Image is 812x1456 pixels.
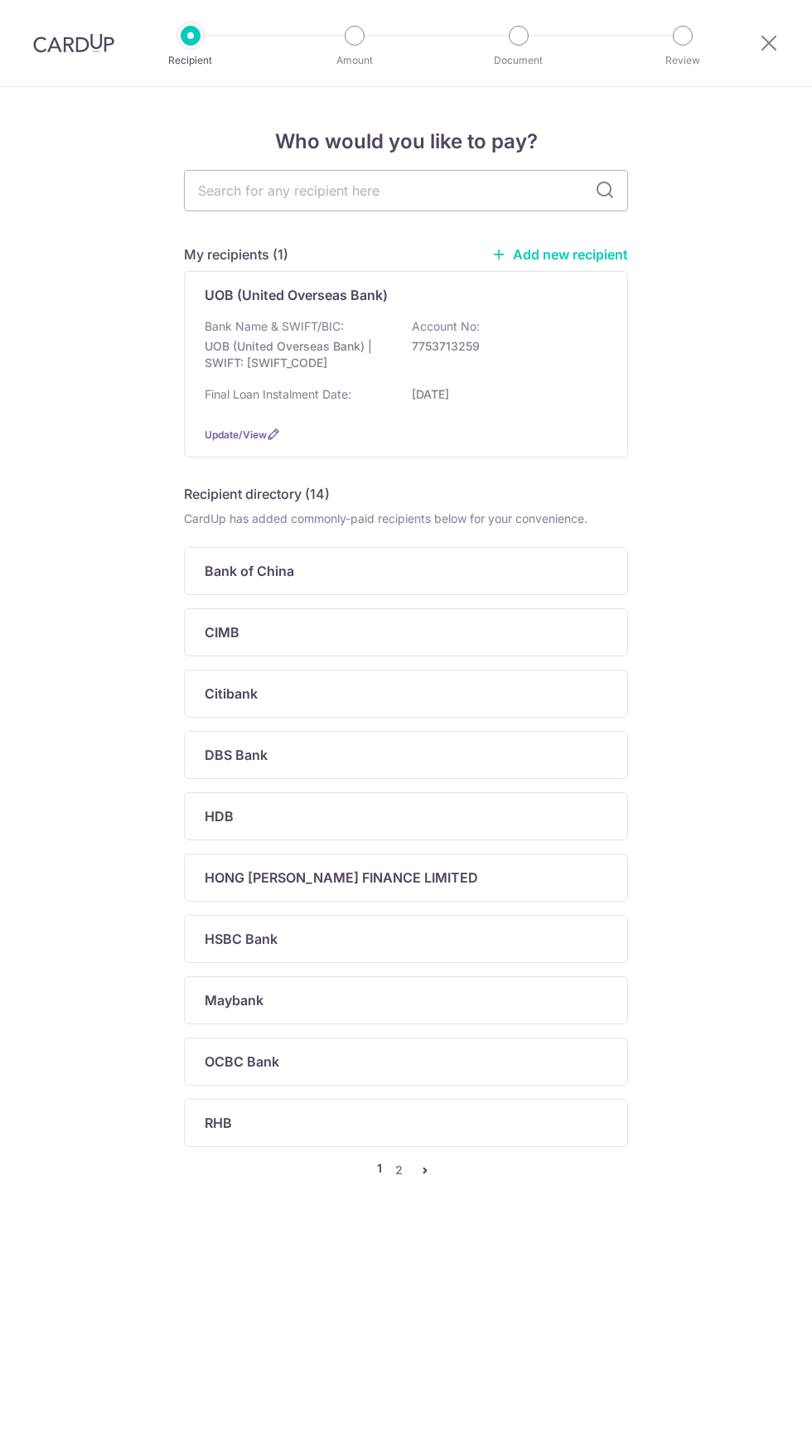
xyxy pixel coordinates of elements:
a: 2 [389,1160,408,1180]
h5: Recipient directory (14) [184,484,330,504]
p: 7753713259 [412,338,597,355]
p: Bank Name & SWIFT/BIC: [205,318,344,335]
nav: pager [184,1160,628,1180]
p: Amount [308,52,401,69]
a: Update/View [205,428,267,441]
h5: My recipients (1) [184,244,288,264]
p: UOB (United Overseas Bank) [205,285,388,305]
p: UOB (United Overseas Bank) | SWIFT: [SWIFT_CODE] [205,338,390,371]
p: Document [472,52,565,69]
li: 1 [377,1160,382,1180]
p: HONG [PERSON_NAME] FINANCE LIMITED [205,868,478,888]
a: Add new recipient [491,246,628,263]
p: Account No: [412,318,480,335]
img: CardUp [33,33,114,53]
input: Search for any recipient here [184,170,628,211]
p: HSBC Bank [205,929,278,949]
p: Citibank [205,684,258,704]
p: DBS Bank [205,745,268,765]
p: HDB [205,806,234,826]
h4: Who would you like to pay? [184,127,628,157]
p: Maybank [205,990,263,1010]
p: CIMB [205,622,239,642]
p: Recipient [144,52,237,69]
p: Final Loan Instalment Date: [205,386,351,403]
p: Bank of China [205,561,294,581]
p: RHB [205,1113,232,1133]
iframe: Opens a widget where you can find more information [708,1406,795,1448]
div: CardUp has added commonly-paid recipients below for your convenience. [184,510,628,527]
p: Review [636,52,729,69]
p: [DATE] [412,386,597,403]
p: OCBC Bank [205,1052,279,1071]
